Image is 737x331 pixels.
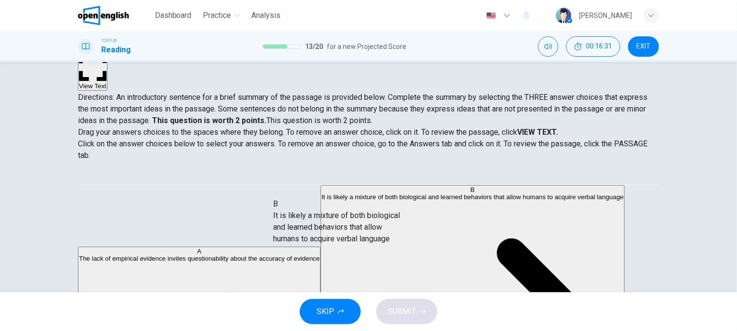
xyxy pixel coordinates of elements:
[566,36,620,57] button: 00:16:31
[78,6,129,25] img: OpenEnglish logo
[78,6,151,25] a: OpenEnglish logo
[300,299,361,324] button: SKIP
[78,138,659,161] p: Click on the answer choices below to select your answers. To remove an answer choice, go to the A...
[252,10,281,21] span: Analysis
[556,8,571,23] img: Profile picture
[327,41,406,52] span: for a new Projected Score
[78,161,659,185] div: Choose test type tabs
[200,7,244,24] button: Practice
[155,10,192,21] span: Dashboard
[101,37,117,44] span: TOEFL®
[517,127,558,137] strong: VIEW TEXT.
[579,10,632,21] div: [PERSON_NAME]
[538,36,558,57] div: Mute
[78,126,659,138] p: Drag your answers choices to the spaces where they belong. To remove an answer choice, click on i...
[586,43,612,50] span: 00:16:31
[79,254,320,262] span: The lack of empirical evidence invites questionability about the accuracy of evidence
[78,93,647,125] span: Directions: An introductory sentence for a brief summary of the passage is provided below. Comple...
[151,7,196,24] button: Dashboard
[79,247,320,254] div: A
[628,36,659,57] button: EXIT
[485,12,497,19] img: en
[203,10,231,21] span: Practice
[101,44,131,56] h1: Reading
[150,116,266,125] strong: This question is worth 2 points.
[322,193,624,201] span: It is likely a mixture of both biological and learned behaviors that allow humans to acquire verb...
[305,41,323,52] span: 13 / 20
[637,43,651,50] span: EXIT
[266,116,372,125] span: This question is worth 2 points.
[248,7,285,24] button: Analysis
[566,36,620,57] div: Hide
[322,186,624,193] div: B
[78,52,107,91] button: View Text
[317,305,334,318] span: SKIP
